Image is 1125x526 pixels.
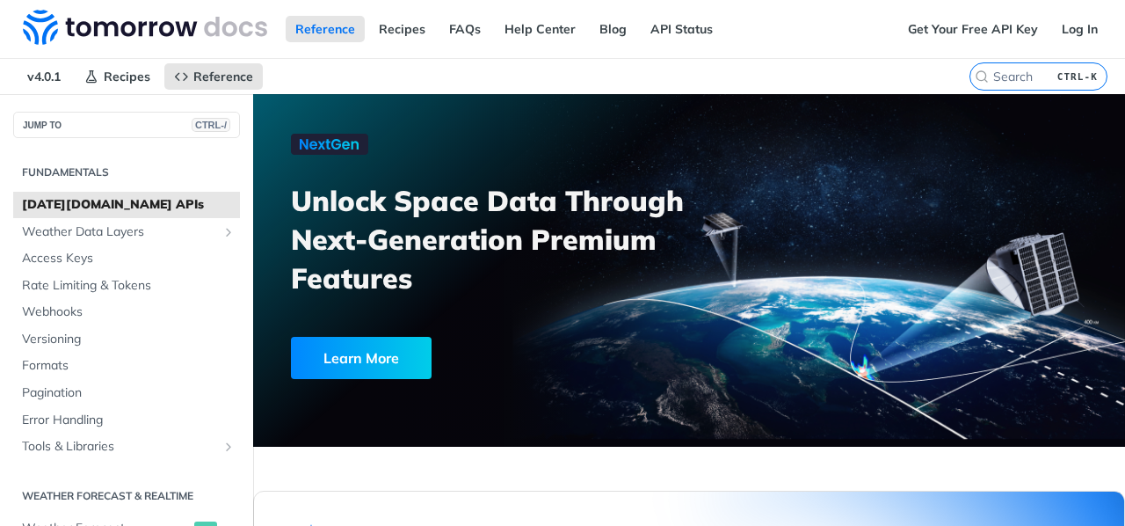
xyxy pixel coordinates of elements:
span: v4.0.1 [18,63,70,90]
a: Error Handling [13,407,240,434]
a: API Status [641,16,722,42]
kbd: CTRL-K [1053,68,1102,85]
img: Tomorrow.io Weather API Docs [23,10,267,45]
a: Recipes [75,63,160,90]
a: Reference [164,63,263,90]
button: JUMP TOCTRL-/ [13,112,240,138]
a: [DATE][DOMAIN_NAME] APIs [13,192,240,218]
a: Reference [286,16,365,42]
span: Rate Limiting & Tokens [22,277,236,295]
a: FAQs [439,16,490,42]
span: Tools & Libraries [22,438,217,456]
a: Access Keys [13,245,240,272]
a: Blog [590,16,636,42]
a: Webhooks [13,299,240,325]
a: Formats [13,353,240,379]
a: Recipes [369,16,435,42]
div: Learn More [291,337,432,379]
span: Reference [193,69,253,84]
span: Webhooks [22,303,236,321]
span: Weather Data Layers [22,223,217,241]
span: Formats [22,357,236,375]
a: Pagination [13,380,240,406]
h3: Unlock Space Data Through Next-Generation Premium Features [291,181,708,297]
h2: Weather Forecast & realtime [13,488,240,504]
h2: Fundamentals [13,164,240,180]
span: Recipes [104,69,150,84]
a: Help Center [495,16,585,42]
a: Tools & LibrariesShow subpages for Tools & Libraries [13,434,240,460]
img: NextGen [291,134,368,155]
span: Access Keys [22,250,236,267]
span: Versioning [22,331,236,348]
span: CTRL-/ [192,118,230,132]
a: Learn More [291,337,625,379]
a: Get Your Free API Key [898,16,1048,42]
a: Log In [1052,16,1107,42]
span: [DATE][DOMAIN_NAME] APIs [22,196,236,214]
button: Show subpages for Tools & Libraries [221,440,236,454]
a: Versioning [13,326,240,353]
span: Error Handling [22,412,236,429]
a: Rate Limiting & Tokens [13,273,240,299]
button: Show subpages for Weather Data Layers [221,225,236,239]
a: Weather Data LayersShow subpages for Weather Data Layers [13,219,240,245]
span: Pagination [22,384,236,402]
svg: Search [975,69,989,84]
